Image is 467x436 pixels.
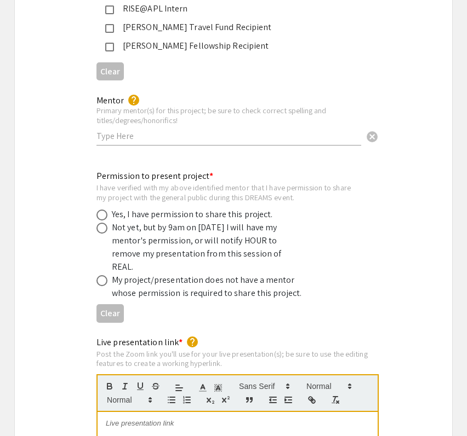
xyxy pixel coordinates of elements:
button: Clear [361,125,383,147]
div: [PERSON_NAME] Fellowship Recipient [114,39,344,53]
div: Yes, I have permission to share this project. [112,208,273,221]
button: Clear [96,304,124,322]
mat-label: Mentor [96,95,124,106]
div: Primary mentor(s) for this project; be sure to check correct spelling and titles/degrees/honorifics! [96,106,361,125]
div: Not yet, but by 9am on [DATE] I will have my mentor's permission, or will notify HOUR to remove m... [112,221,304,274]
mat-icon: help [186,335,199,348]
mat-label: Permission to present project [96,170,213,182]
button: Clear [96,62,124,80]
span: cancel [366,130,379,143]
input: Type Here [96,130,361,142]
div: My project/presentation does not have a mentor whose permission is required to share this project. [112,274,304,300]
div: [PERSON_NAME] Travel Fund Recipient [114,21,344,34]
div: I have verified with my above identified mentor that I have permission to share my project with t... [96,183,353,202]
iframe: Chat [8,387,47,428]
mat-label: Live presentation link [96,336,183,348]
div: RISE@APL Intern [114,2,344,15]
div: Post the Zoom link you'll use for your live presentation(s); be sure to use the editing features ... [96,349,379,368]
mat-icon: help [127,94,140,107]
